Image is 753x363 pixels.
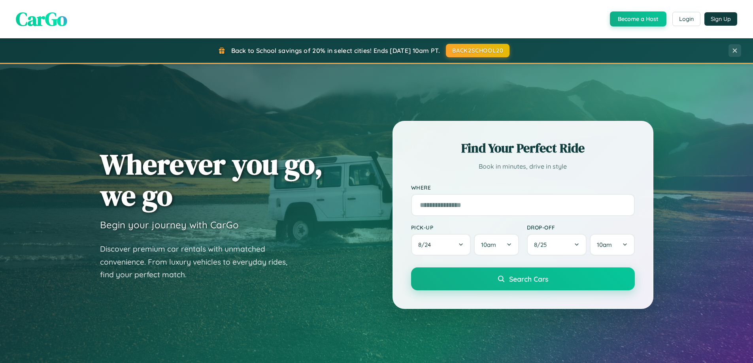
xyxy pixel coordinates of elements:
button: Sign Up [704,12,737,26]
h3: Begin your journey with CarGo [100,219,239,231]
h2: Find Your Perfect Ride [411,139,635,157]
label: Where [411,184,635,191]
button: 10am [590,234,634,256]
button: Become a Host [610,11,666,26]
span: 10am [597,241,612,248]
label: Pick-up [411,224,519,231]
button: 10am [474,234,519,256]
button: 8/24 [411,234,471,256]
span: 8 / 24 [418,241,435,248]
p: Book in minutes, drive in style [411,161,635,172]
h1: Wherever you go, we go [100,149,323,211]
span: Search Cars [509,275,548,283]
span: 8 / 25 [534,241,551,248]
label: Drop-off [527,224,635,231]
span: CarGo [16,6,67,32]
button: Search Cars [411,267,635,290]
button: 8/25 [527,234,587,256]
button: Login [672,12,700,26]
span: 10am [481,241,496,248]
span: Back to School savings of 20% in select cities! Ends [DATE] 10am PT. [231,47,440,55]
p: Discover premium car rentals with unmatched convenience. From luxury vehicles to everyday rides, ... [100,243,298,281]
button: BACK2SCHOOL20 [446,44,510,57]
